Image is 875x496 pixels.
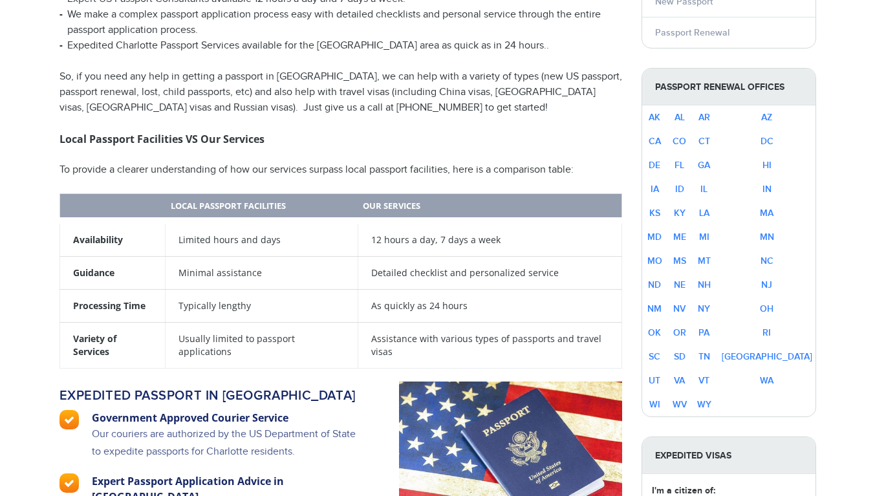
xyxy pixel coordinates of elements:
[92,410,358,426] h3: Government Approved Courier Service
[760,375,773,386] a: WA
[358,221,621,257] td: 12 hours a day, 7 days a week
[73,332,116,358] strong: Variety of Services
[673,399,687,410] a: WV
[675,160,684,171] a: FL
[73,266,114,279] strong: Guidance
[698,303,710,314] a: NY
[647,232,662,243] a: MD
[698,375,709,386] a: VT
[642,69,816,105] strong: Passport Renewal Offices
[73,233,123,246] strong: Availability
[699,208,709,219] a: LA
[674,279,686,290] a: NE
[698,279,711,290] a: NH
[647,255,662,266] a: MO
[698,327,709,338] a: PA
[649,160,660,171] a: DE
[358,256,621,289] td: Detailed checklist and personalized service
[642,437,816,474] strong: Expedited Visas
[674,208,686,219] a: KY
[673,303,686,314] a: NV
[697,399,711,410] a: WY
[648,327,661,338] a: OK
[674,351,686,362] a: SD
[761,112,772,123] a: AZ
[166,193,358,221] th: Local Passport Facilities
[674,375,685,386] a: VA
[59,162,622,178] p: To provide a clearer understanding of how our services surpass local passport facilities, here is...
[649,112,660,123] a: AK
[673,232,686,243] a: ME
[166,256,358,289] td: Minimal assistance
[655,27,729,38] a: Passport Renewal
[358,193,621,221] th: Our Services
[73,299,146,312] strong: Processing Time
[760,208,773,219] a: MA
[760,232,774,243] a: MN
[675,112,685,123] a: AL
[698,160,710,171] a: GA
[675,184,684,195] a: ID
[649,375,660,386] a: UT
[762,160,772,171] a: HI
[760,303,773,314] a: OH
[700,184,708,195] a: IL
[166,221,358,257] td: Limited hours and days
[698,351,710,362] a: TN
[673,136,686,147] a: CO
[649,351,660,362] a: SC
[59,38,622,54] li: Expedited Charlotte Passport Services available for the [GEOGRAPHIC_DATA] area as quick as in 24 ...
[92,426,358,473] p: Our couriers are authorized by the US Department of State to expedite passports for Charlotte res...
[698,136,710,147] a: CT
[761,279,772,290] a: NJ
[59,388,358,404] h2: Expedited passport in [GEOGRAPHIC_DATA]
[762,327,771,338] a: RI
[699,232,709,243] a: MI
[358,289,621,322] td: As quickly as 24 hours
[648,279,661,290] a: ND
[673,327,686,338] a: OR
[651,184,659,195] a: IA
[761,136,773,147] a: DC
[698,255,711,266] a: MT
[698,112,710,123] a: AR
[166,289,358,322] td: Typically lengthy
[59,7,622,38] li: We make a complex passport application process easy with detailed checklists and personal service...
[649,399,660,410] a: WI
[647,303,662,314] a: NM
[649,208,660,219] a: KS
[722,351,812,362] a: [GEOGRAPHIC_DATA]
[673,255,686,266] a: MS
[59,131,622,147] h3: Local Passport Facilities VS Our Services
[762,184,772,195] a: IN
[358,322,621,368] td: Assistance with various types of passports and travel visas
[761,255,773,266] a: NC
[649,136,661,147] a: CA
[166,322,358,368] td: Usually limited to passport applications
[59,69,622,116] p: So, if you need any help in getting a passport in [GEOGRAPHIC_DATA], we can help with a variety o...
